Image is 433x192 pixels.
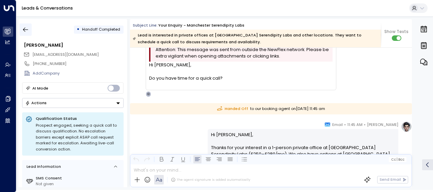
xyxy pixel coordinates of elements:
span: ganinaseera95@gmail.com [32,52,99,58]
div: Button group with a nested menu [22,98,124,108]
img: profile-logo.png [401,121,412,132]
button: Undo [132,155,140,163]
div: Your enquiry - Manchester Serendipity Labs [158,22,244,28]
div: The agent signature is added automatically [171,177,250,182]
button: Cc|Bcc [389,157,406,162]
span: 11:45 AM [347,121,363,128]
span: [EMAIL_ADDRESS][DOMAIN_NAME] [32,52,99,57]
div: [PERSON_NAME] [24,42,123,48]
div: AI Mode [32,85,48,92]
div: Lead Information [25,164,61,170]
span: Handoff Completed [82,27,120,32]
p: Hi [PERSON_NAME], Thanks for your interest in a 1-person private office at [GEOGRAPHIC_DATA] Sere... [211,131,395,190]
div: O [146,91,151,97]
span: [PERSON_NAME] [367,121,398,128]
div: • [77,25,80,34]
div: Hi [PERSON_NAME], [149,62,333,68]
span: • [364,121,366,128]
label: SMS Consent [36,175,121,181]
span: Handed Off [217,106,248,112]
div: [PHONE_NUMBER] [33,61,123,67]
div: Not given [36,181,121,187]
div: Do you have time for a quick call? [149,75,333,81]
span: Show Texts [384,29,408,35]
span: Subject Line: [133,22,158,28]
div: Lead is interested in private offices at [GEOGRAPHIC_DATA] Serendipity Labs and other locations. ... [133,32,378,45]
p: Qualification Status [36,116,120,121]
button: Redo [143,155,151,163]
span: Attention: This message was sent from outside the NewFlex network. Please be extra vigilant when ... [156,46,331,59]
span: • [344,121,346,128]
div: to our booking agent on [DATE] 11:45 am [130,103,412,114]
a: Leads & Conversations [22,5,73,11]
button: Actions [22,98,124,108]
div: Actions [25,100,47,105]
span: Email [332,121,343,128]
div: Prospect engaged, seeking a quick call to discuss qualification. No escalation barriers except ex... [36,123,120,153]
div: AddCompany [33,70,123,76]
span: Cc Bcc [391,158,404,161]
span: | [397,158,398,161]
